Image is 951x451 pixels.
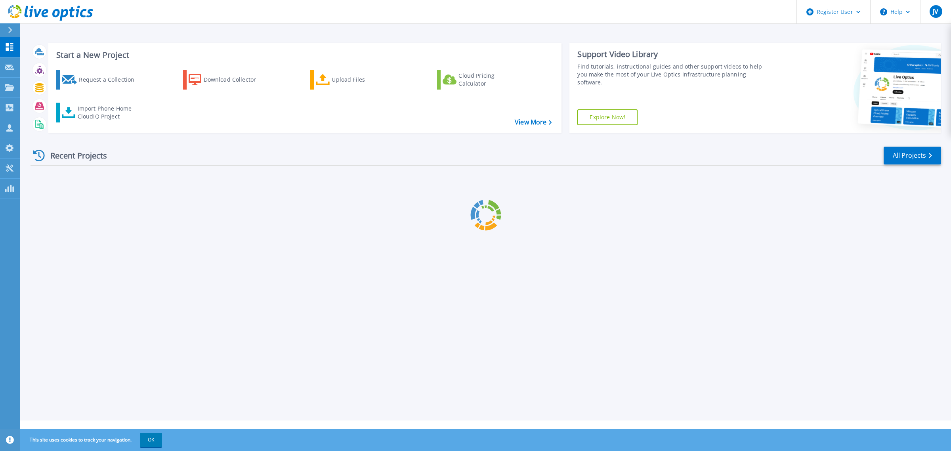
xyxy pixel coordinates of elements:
[884,147,941,164] a: All Projects
[140,433,162,447] button: OK
[78,105,139,120] div: Import Phone Home CloudIQ Project
[183,70,271,90] a: Download Collector
[515,118,552,126] a: View More
[56,70,145,90] a: Request a Collection
[458,72,522,88] div: Cloud Pricing Calculator
[79,72,142,88] div: Request a Collection
[577,63,769,86] div: Find tutorials, instructional guides and other support videos to help you make the most of your L...
[577,49,769,59] div: Support Video Library
[437,70,525,90] a: Cloud Pricing Calculator
[332,72,395,88] div: Upload Files
[577,109,638,125] a: Explore Now!
[22,433,162,447] span: This site uses cookies to track your navigation.
[204,72,267,88] div: Download Collector
[933,8,938,15] span: JV
[310,70,399,90] a: Upload Files
[56,51,552,59] h3: Start a New Project
[31,146,118,165] div: Recent Projects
